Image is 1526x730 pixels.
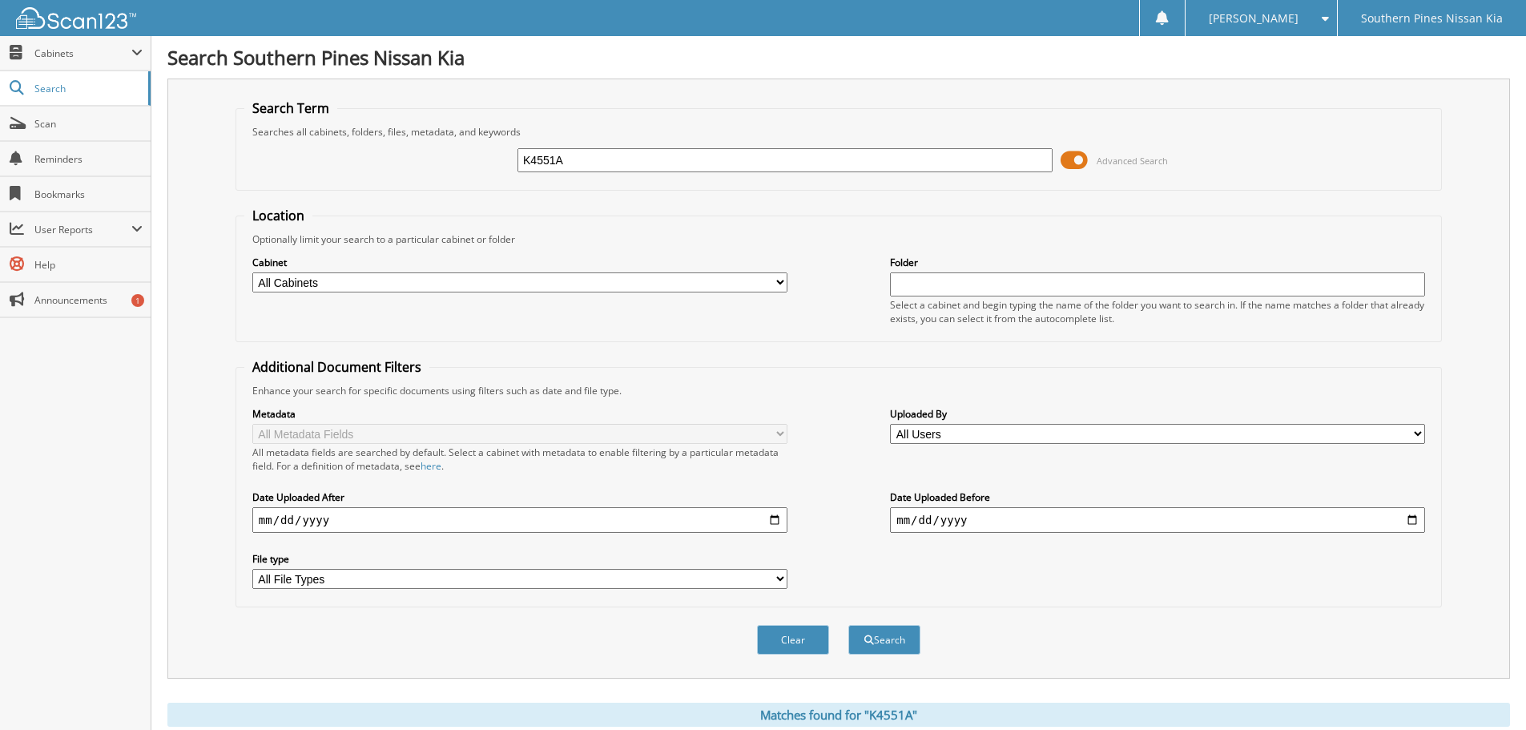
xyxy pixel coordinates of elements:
legend: Location [244,207,312,224]
div: Matches found for "K4551A" [167,703,1510,727]
label: File type [252,552,787,566]
h1: Search Southern Pines Nissan Kia [167,44,1510,71]
label: Metadata [252,407,787,421]
span: Advanced Search [1097,155,1168,167]
span: Reminders [34,152,143,166]
span: Southern Pines Nissan Kia [1361,14,1503,23]
span: Help [34,258,143,272]
span: Announcements [34,293,143,307]
span: User Reports [34,223,131,236]
input: start [252,507,787,533]
div: Optionally limit your search to a particular cabinet or folder [244,232,1433,246]
button: Search [848,625,920,655]
label: Uploaded By [890,407,1425,421]
span: [PERSON_NAME] [1209,14,1299,23]
div: Searches all cabinets, folders, files, metadata, and keywords [244,125,1433,139]
span: Search [34,82,140,95]
div: Select a cabinet and begin typing the name of the folder you want to search in. If the name match... [890,298,1425,325]
span: Cabinets [34,46,131,60]
label: Date Uploaded After [252,490,787,504]
div: Enhance your search for specific documents using filters such as date and file type. [244,384,1433,397]
span: Bookmarks [34,188,143,201]
legend: Additional Document Filters [244,358,429,376]
div: 1 [131,294,144,307]
span: Scan [34,117,143,131]
div: All metadata fields are searched by default. Select a cabinet with metadata to enable filtering b... [252,446,787,473]
label: Folder [890,256,1425,269]
img: scan123-logo-white.svg [16,7,136,29]
button: Clear [757,625,829,655]
legend: Search Term [244,99,337,117]
a: here [421,459,441,473]
label: Cabinet [252,256,787,269]
label: Date Uploaded Before [890,490,1425,504]
input: end [890,507,1425,533]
